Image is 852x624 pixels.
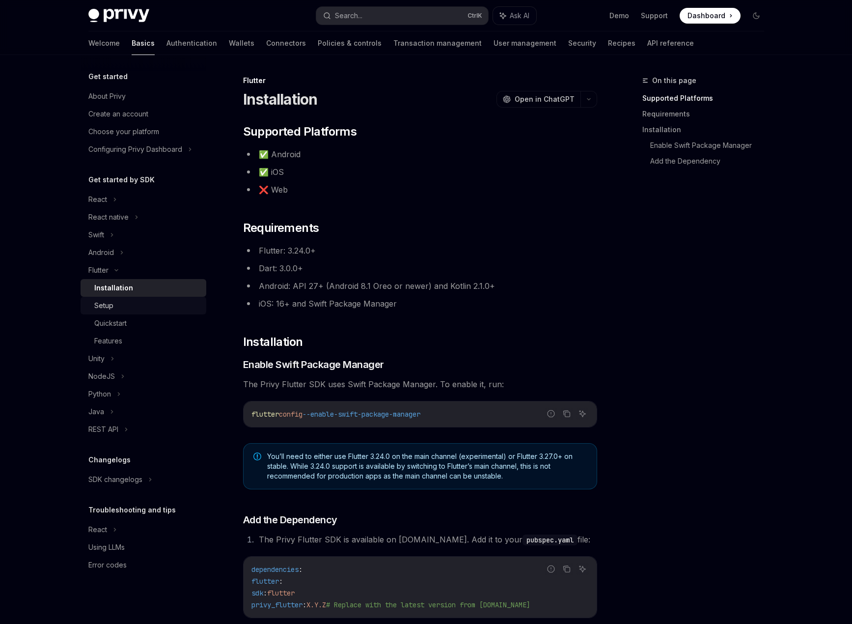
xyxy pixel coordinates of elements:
[609,11,629,21] a: Demo
[88,174,155,186] h5: Get started by SDK
[88,194,107,205] div: React
[251,600,302,609] span: privy_flutter
[650,153,772,169] a: Add the Dependency
[243,220,319,236] span: Requirements
[88,108,148,120] div: Create an account
[243,377,597,391] span: The Privy Flutter SDK uses Swift Package Manager. To enable it, run:
[88,247,114,258] div: Android
[243,165,597,179] li: ✅ iOS
[243,261,597,275] li: Dart: 3.0.0+
[243,147,597,161] li: ✅ Android
[243,90,318,108] h1: Installation
[166,31,217,55] a: Authentication
[88,559,127,571] div: Error codes
[568,31,596,55] a: Security
[81,297,206,314] a: Setup
[266,31,306,55] a: Connectors
[680,8,741,24] a: Dashboard
[94,317,127,329] div: Quickstart
[652,75,696,86] span: On this page
[243,358,384,371] span: Enable Swift Package Manager
[88,406,104,418] div: Java
[510,11,529,21] span: Ask AI
[88,370,115,382] div: NodeJS
[88,71,128,83] h5: Get started
[94,335,122,347] div: Features
[88,454,131,466] h5: Changelogs
[88,524,107,536] div: React
[560,563,573,575] button: Copy the contents from the code block
[81,123,206,141] a: Choose your platform
[493,7,536,25] button: Ask AI
[279,410,302,419] span: config
[94,282,133,294] div: Installation
[467,12,482,20] span: Ctrl K
[251,410,279,419] span: flutter
[81,556,206,574] a: Error codes
[642,122,772,138] a: Installation
[494,31,556,55] a: User management
[647,31,694,55] a: API reference
[81,539,206,556] a: Using LLMs
[243,76,597,85] div: Flutter
[94,300,113,312] div: Setup
[545,407,557,420] button: Report incorrect code
[81,279,206,297] a: Installation
[88,211,129,223] div: React native
[243,244,597,257] li: Flutter: 3.24.0+
[263,589,267,597] span: :
[496,91,580,108] button: Open in ChatGPT
[229,31,254,55] a: Wallets
[650,138,772,153] a: Enable Swift Package Manager
[687,11,725,21] span: Dashboard
[88,229,104,241] div: Swift
[243,334,303,350] span: Installation
[88,31,120,55] a: Welcome
[88,424,118,435] div: REST API
[515,94,575,104] span: Open in ChatGPT
[251,589,263,597] span: sdk
[88,90,126,102] div: About Privy
[253,453,261,460] svg: Note
[81,87,206,105] a: About Privy
[256,533,597,546] li: The Privy Flutter SDK is available on [DOMAIN_NAME]. Add it to your file:
[88,504,176,516] h5: Troubleshooting and tips
[576,407,589,420] button: Ask AI
[251,565,299,574] span: dependencies
[302,410,420,419] span: --enable-swift-package-manager
[88,143,182,155] div: Configuring Privy Dashboard
[318,31,382,55] a: Policies & controls
[88,541,125,553] div: Using LLMs
[576,563,589,575] button: Ask AI
[243,279,597,293] li: Android: API 27+ (Android 8.1 Oreo or newer) and Kotlin 2.1.0+
[267,452,587,481] span: You’ll need to either use Flutter 3.24.0 on the main channel (experimental) or Flutter 3.27.0+ on...
[81,332,206,350] a: Features
[88,388,111,400] div: Python
[243,124,357,140] span: Supported Platforms
[88,353,105,365] div: Unity
[299,565,302,574] span: :
[335,10,362,22] div: Search...
[545,563,557,575] button: Report incorrect code
[642,106,772,122] a: Requirements
[243,513,337,527] span: Add the Dependency
[393,31,482,55] a: Transaction management
[267,589,295,597] span: flutter
[316,7,488,25] button: Search...CtrlK
[243,297,597,311] li: iOS: 16+ and Swift Package Manager
[642,90,772,106] a: Supported Platforms
[302,600,306,609] span: :
[522,535,577,545] code: pubspec.yaml
[608,31,635,55] a: Recipes
[306,600,326,609] span: X.Y.Z
[560,407,573,420] button: Copy the contents from the code block
[88,126,159,138] div: Choose your platform
[251,577,279,586] span: flutter
[88,264,109,276] div: Flutter
[641,11,668,21] a: Support
[81,314,206,332] a: Quickstart
[132,31,155,55] a: Basics
[326,600,530,609] span: # Replace with the latest version from [DOMAIN_NAME]
[81,105,206,123] a: Create an account
[88,474,142,485] div: SDK changelogs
